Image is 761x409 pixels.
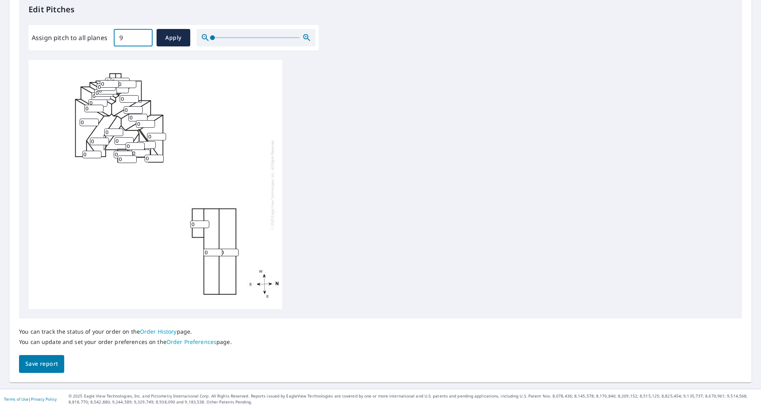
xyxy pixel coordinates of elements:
p: | [4,397,57,401]
span: Apply [163,33,184,43]
button: Apply [157,29,190,46]
p: You can update and set your order preferences on the page. [19,338,232,346]
span: Save report [25,359,58,369]
p: Edit Pitches [29,4,732,15]
input: 00.0 [114,27,153,49]
a: Privacy Policy [31,396,57,402]
button: Save report [19,355,64,373]
a: Terms of Use [4,396,29,402]
a: Order Preferences [166,338,216,346]
a: Order History [140,328,177,335]
p: You can track the status of your order on the page. [19,328,232,335]
label: Assign pitch to all planes [32,33,107,42]
p: © 2025 Eagle View Technologies, Inc. and Pictometry International Corp. All Rights Reserved. Repo... [69,393,757,405]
